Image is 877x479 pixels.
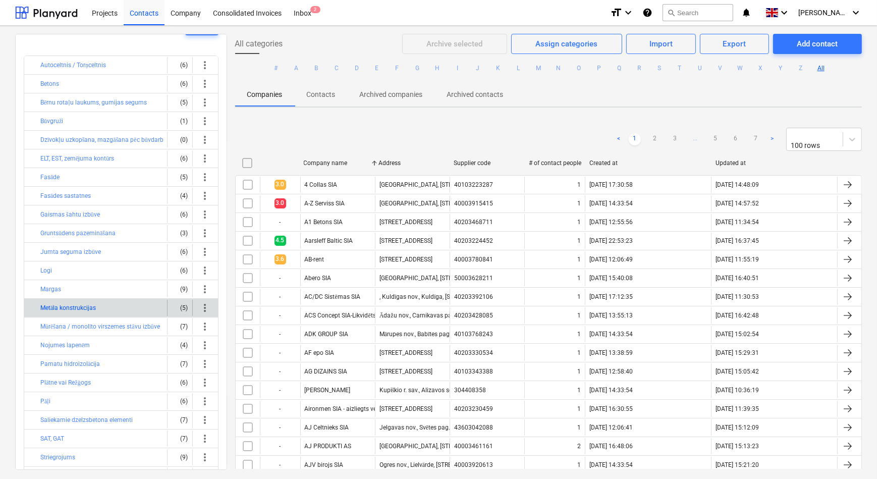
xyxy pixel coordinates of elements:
[716,237,759,244] div: [DATE] 16:37:45
[172,225,188,241] div: (3)
[199,283,211,295] span: more_vert
[716,368,759,375] div: [DATE] 15:05:42
[172,300,188,316] div: (5)
[613,133,625,145] a: Previous page
[577,424,581,431] div: 1
[454,443,493,450] div: 40003461161
[577,331,581,338] div: 1
[379,256,432,263] div: [STREET_ADDRESS]
[379,181,493,188] div: [GEOGRAPHIC_DATA], [STREET_ADDRESS]
[378,159,446,167] div: Address
[577,349,581,356] div: 1
[577,293,581,300] div: 1
[199,152,211,165] span: more_vert
[199,115,211,127] span: more_vert
[454,293,493,300] div: 40203392106
[797,37,838,50] div: Add contact
[454,159,521,167] div: Supplier code
[40,96,147,109] button: Bērnu rotaļu laukums, gumijas segums
[310,62,322,74] button: B
[379,293,499,301] div: , Kuldīgas nov., Kuldīga, [STREET_ADDRESS]
[512,62,524,74] button: L
[716,387,759,394] div: [DATE] 10:36:19
[589,349,633,356] div: [DATE] 13:38:59
[689,133,701,145] a: ...
[642,7,652,19] i: Knowledge base
[199,414,211,426] span: more_vert
[700,34,769,54] button: Export
[40,283,61,295] button: Margas
[454,275,493,282] div: 50003628211
[629,133,641,145] a: Page 1 is your current page
[589,200,633,207] div: [DATE] 14:33:54
[199,246,211,258] span: more_vert
[716,443,759,450] div: [DATE] 15:13:23
[199,395,211,407] span: more_vert
[589,219,633,226] div: [DATE] 12:55:56
[260,289,300,305] div: -
[589,312,633,319] div: [DATE] 13:55:13
[172,318,188,335] div: (7)
[260,438,300,454] div: -
[589,405,633,412] div: [DATE] 16:30:55
[379,368,432,375] div: [STREET_ADDRESS]
[716,349,759,356] div: [DATE] 15:29:31
[275,254,286,264] span: 3.6
[310,6,320,13] span: 2
[305,349,335,356] div: AF epo SIA
[307,89,336,100] p: Contacts
[667,9,675,17] span: search
[40,59,106,71] button: Autoceltnis / Torņceltnis
[674,62,686,74] button: T
[172,337,188,353] div: (4)
[275,180,286,189] span: 3.0
[235,38,283,50] span: All categories
[577,219,581,226] div: 1
[379,275,493,282] div: [GEOGRAPHIC_DATA], [STREET_ADDRESS]
[260,363,300,380] div: -
[649,37,673,50] div: Import
[798,9,849,17] span: [PERSON_NAME]
[454,424,493,431] div: 43603042088
[589,424,633,431] div: [DATE] 12:06:41
[305,331,349,338] div: ADK GROUP SIA
[431,62,444,74] button: H
[593,62,605,74] button: P
[730,133,742,145] a: Page 6
[778,7,790,19] i: keyboard_arrow_down
[199,302,211,314] span: more_vert
[199,59,211,71] span: more_vert
[723,37,746,50] div: Export
[791,141,830,149] div: 100 rows
[40,377,91,389] button: Plātne vai Režģogs
[40,171,60,183] button: Fasāde
[40,78,59,90] button: Betons
[379,387,668,394] div: Kupiškio r. sav., Alizavos sen., Girsteikių k., Alizavos g. 22, LT-40448; Minijos g.11-106, [GEOG...
[305,312,395,320] div: ACS Concept SIA-Likvidēts [DATE]
[260,270,300,286] div: -
[331,62,343,74] button: C
[775,62,787,74] button: Y
[172,188,188,204] div: (4)
[754,62,766,74] button: X
[305,443,352,450] div: AJ PRODUKTI AS
[172,449,188,465] div: (9)
[172,412,188,428] div: (7)
[172,132,188,148] div: (0)
[305,293,360,301] div: AC/DC Sistēmas SIA
[379,443,493,450] div: [GEOGRAPHIC_DATA], [STREET_ADDRESS]
[40,208,100,221] button: Gaismas šahtu izbūve
[199,433,211,445] span: more_vert
[589,387,633,394] div: [DATE] 14:33:54
[40,115,63,127] button: Būvgruži
[536,37,598,50] div: Assign categories
[305,256,324,263] div: AB-rent
[40,433,64,445] button: SAT, GAT
[371,62,383,74] button: E
[260,401,300,417] div: -
[454,200,493,207] div: 40003915415
[199,171,211,183] span: more_vert
[766,133,778,145] a: Next page
[716,219,759,226] div: [DATE] 11:34:54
